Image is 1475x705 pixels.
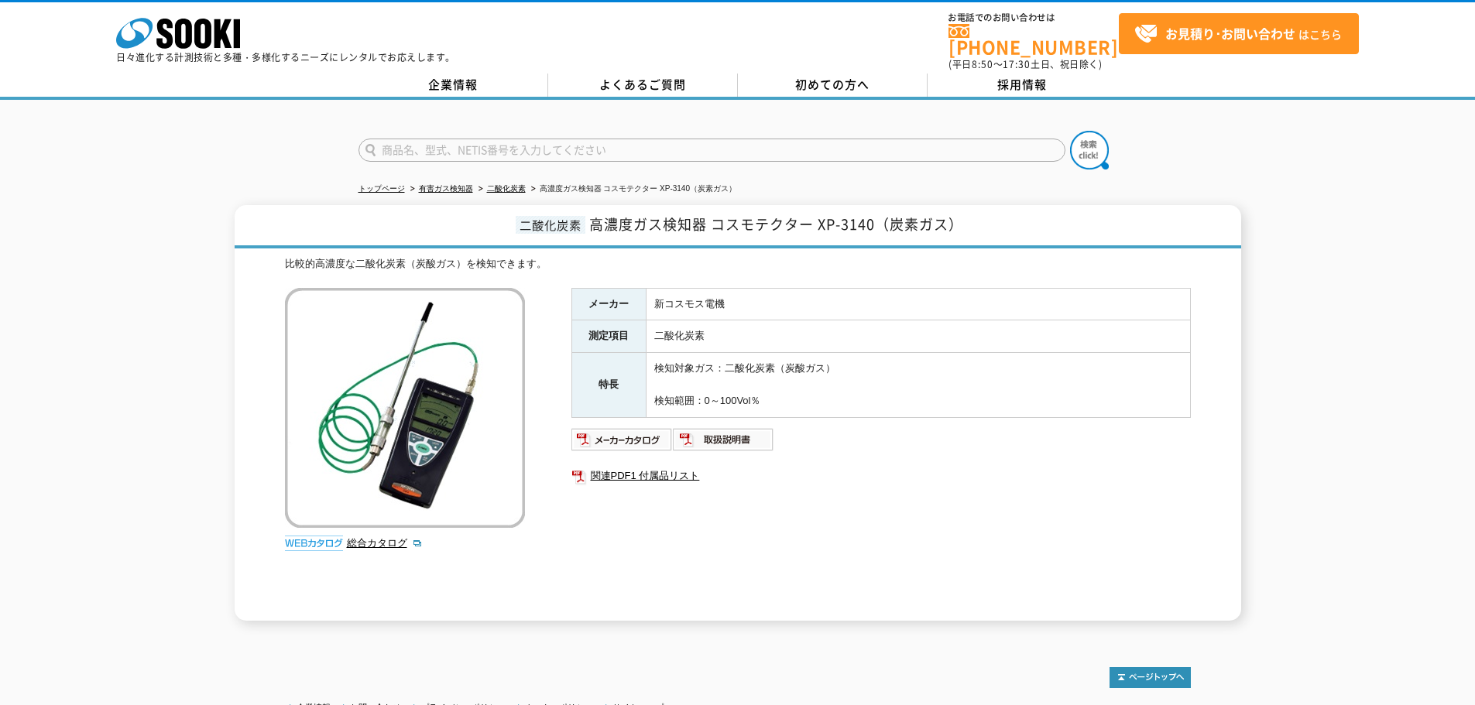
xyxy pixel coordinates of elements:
[358,74,548,97] a: 企業情報
[589,214,963,234] span: 高濃度ガス検知器 コスモテクター XP-3140（炭素ガス）
[948,57,1102,71] span: (平日 ～ 土日、祝日除く)
[571,437,673,449] a: メーカーカタログ
[948,24,1119,56] a: [PHONE_NUMBER]
[1119,13,1359,54] a: お見積り･お問い合わせはこちら
[646,353,1190,417] td: 検知対象ガス：二酸化炭素（炭酸ガス） 検知範囲：0～100Vol％
[972,57,993,71] span: 8:50
[116,53,455,62] p: 日々進化する計測技術と多種・多様化するニーズにレンタルでお応えします。
[571,353,646,417] th: 特長
[571,288,646,320] th: メーカー
[358,139,1065,162] input: 商品名、型式、NETIS番号を入力してください
[548,74,738,97] a: よくあるご質問
[646,288,1190,320] td: 新コスモス電機
[738,74,928,97] a: 初めての方へ
[347,537,423,549] a: 総合カタログ
[571,427,673,452] img: メーカーカタログ
[948,13,1119,22] span: お電話でのお問い合わせは
[285,256,1191,272] div: 比較的高濃度な二酸化炭素（炭酸ガス）を検知できます。
[673,437,774,449] a: 取扱説明書
[928,74,1117,97] a: 採用情報
[516,216,585,234] span: 二酸化炭素
[1003,57,1031,71] span: 17:30
[1134,22,1342,46] span: はこちら
[358,184,405,193] a: トップページ
[646,320,1190,353] td: 二酸化炭素
[487,184,526,193] a: 二酸化炭素
[795,76,870,93] span: 初めての方へ
[1165,24,1295,43] strong: お見積り･お問い合わせ
[285,536,343,551] img: webカタログ
[419,184,473,193] a: 有害ガス検知器
[673,427,774,452] img: 取扱説明書
[528,181,736,197] li: 高濃度ガス検知器 コスモテクター XP-3140（炭素ガス）
[1110,667,1191,688] img: トップページへ
[571,320,646,353] th: 測定項目
[285,288,525,528] img: 高濃度ガス検知器 コスモテクター XP-3140（炭素ガス）
[1070,131,1109,169] img: btn_search.png
[571,466,1191,486] a: 関連PDF1 付属品リスト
